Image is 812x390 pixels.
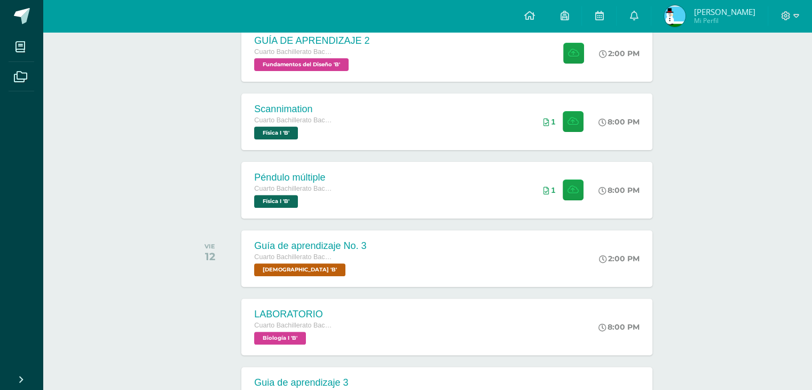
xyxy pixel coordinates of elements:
[204,250,215,263] div: 12
[598,322,640,332] div: 8:00 PM
[254,263,345,276] span: Biblia 'B'
[598,185,640,195] div: 8:00 PM
[254,185,334,192] span: Cuarto Bachillerato Bachillerato en CCLL con Orientación en Diseño Gráfico
[693,16,755,25] span: Mi Perfil
[254,377,348,388] div: Guia de aprendizaje 3
[254,35,369,46] div: GUÍA DE APRENDIZAJE 2
[551,118,555,126] span: 1
[254,253,334,261] span: Cuarto Bachillerato Bachillerato en CCLL con Orientación en Diseño Gráfico
[254,309,334,320] div: LABORATORIO
[254,322,334,329] span: Cuarto Bachillerato Bachillerato en CCLL con Orientación en Diseño Gráfico
[254,116,334,124] span: Cuarto Bachillerato Bachillerato en CCLL con Orientación en Diseño Gráfico
[254,195,298,208] span: Física I 'B'
[543,186,555,194] div: Archivos entregados
[204,243,215,250] div: VIE
[543,118,555,126] div: Archivos entregados
[599,254,640,263] div: 2:00 PM
[254,172,334,183] div: Péndulo múltiple
[598,117,640,127] div: 8:00 PM
[551,186,555,194] span: 1
[254,332,306,345] span: Biología I 'B'
[693,6,755,17] span: [PERSON_NAME]
[254,58,349,71] span: Fundamentos del Diseño 'B'
[254,240,366,252] div: Guía de aprendizaje No. 3
[254,48,334,56] span: Cuarto Bachillerato Bachillerato en CCLL con Orientación en Diseño Gráfico
[254,127,298,139] span: Física I 'B'
[254,104,334,115] div: Scannimation
[664,5,685,27] img: d643ff9af526ead6fe71a30a5d5a0560.png
[599,49,640,58] div: 2:00 PM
